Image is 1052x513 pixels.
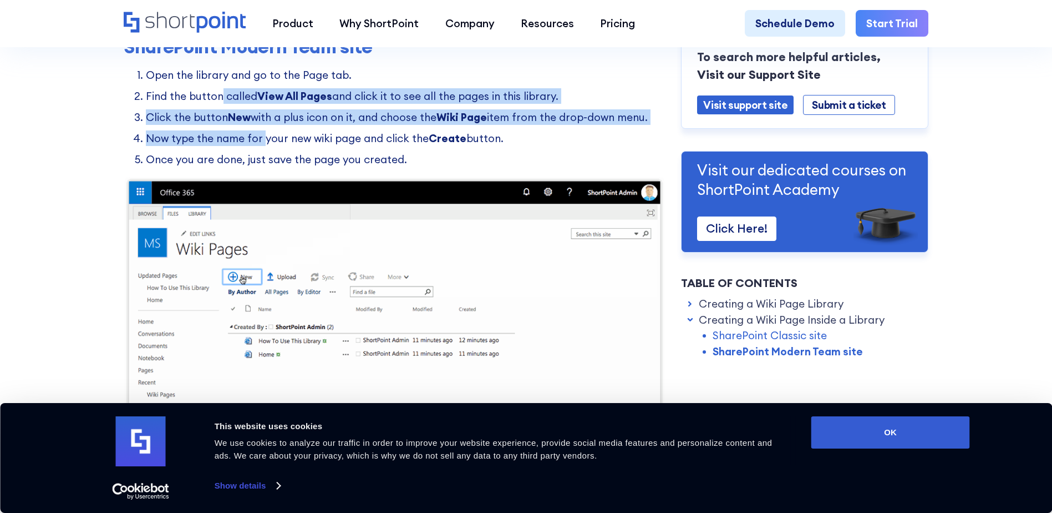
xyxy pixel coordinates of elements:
p: To search more helpful articles, Visit our Support Site [697,48,912,84]
strong: Create [429,132,466,145]
li: Now type the name for your new wiki page and click the button. [146,130,665,146]
a: Product [259,10,326,36]
a: Company [432,10,507,36]
a: Why ShortPoint [327,10,432,36]
li: Click the button with a plus icon on it, and choose the item from the drop-down menu. [146,109,665,125]
a: Submit a ticket [803,95,895,115]
a: Visit support site [697,95,794,115]
a: Pricing [587,10,648,36]
a: Click Here! [697,217,776,241]
p: Visit our dedicated courses on ShortPoint Academy [697,161,912,199]
button: OK [811,416,970,449]
div: Pricing [600,16,635,31]
a: SharePoint Classic site [713,328,827,343]
a: Schedule Demo [745,10,845,36]
strong: View All Pages [257,89,332,103]
div: Product [272,16,313,31]
div: Why ShortPoint [339,16,419,31]
a: Show details [215,477,280,494]
a: Start Trial [856,10,928,36]
a: Resources [507,10,587,36]
a: Usercentrics Cookiebot - opens in a new window [92,483,189,500]
div: This website uses cookies [215,420,786,433]
span: We use cookies to analyze our traffic in order to improve your website experience, provide social... [215,438,773,460]
h3: SharePoint Modern Team site [124,36,665,58]
li: Open the library and go to the Page tab. [146,67,665,83]
li: Find the button called and click it to see all the pages in this library. [146,88,665,104]
strong: New [228,110,251,124]
strong: Wiki Page [436,110,487,124]
li: Once you are done, just save the page you created. [146,152,665,167]
div: Company [445,16,495,31]
a: Creating a Wiki Page Library [699,296,843,311]
div: Resources [521,16,574,31]
a: Creating a Wiki Page Inside a Library [699,312,885,328]
a: Home [124,12,246,34]
a: SharePoint Modern Team site [713,344,863,359]
div: Table of Contents [681,275,928,291]
img: logo [116,416,166,466]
